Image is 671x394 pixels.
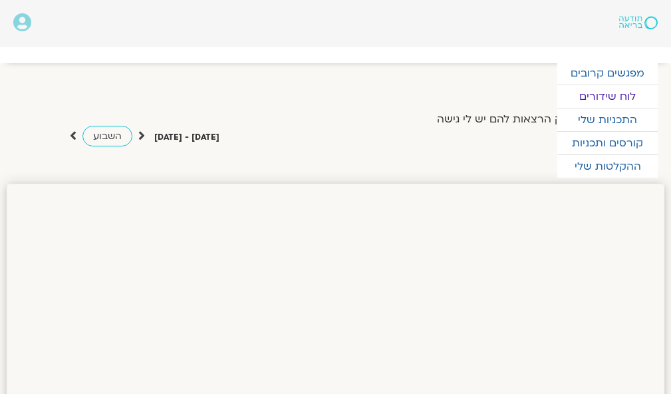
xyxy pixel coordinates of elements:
p: [DATE] - [DATE] [154,130,219,144]
a: ההקלטות שלי [557,155,658,178]
a: קורסים ותכניות [557,132,658,154]
a: מפגשים קרובים [557,62,658,85]
label: הצג רק הרצאות להם יש לי גישה [437,113,590,125]
a: לוח שידורים [557,85,658,108]
a: השבוע [82,126,132,146]
a: התכניות שלי [557,108,658,131]
span: השבוע [93,130,122,142]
